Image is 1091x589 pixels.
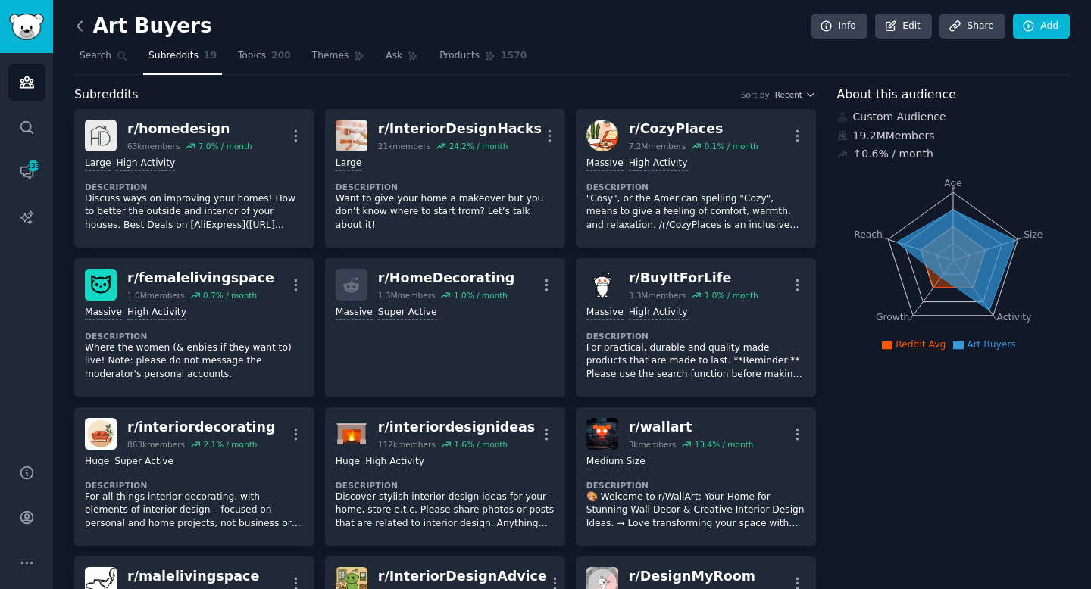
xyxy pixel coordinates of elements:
img: GummySearch logo [9,14,44,40]
div: Massive [85,306,122,320]
a: Subreddits19 [143,44,222,75]
span: Products [439,49,480,63]
div: 1.0 % / month [454,290,508,301]
span: 1570 [501,49,527,63]
img: CozyPlaces [586,120,618,151]
div: Large [336,157,361,171]
a: Topics200 [233,44,296,75]
div: 1.0M members [127,290,185,301]
dt: Description [336,480,555,491]
div: r/ InteriorDesignHacks [378,120,542,139]
div: 0.7 % / month [203,290,257,301]
div: r/ HomeDecorating [378,269,514,288]
a: interiordesignideasr/interiordesignideas112kmembers1.6% / monthHugeHigh ActivityDescriptionDiscov... [325,407,565,546]
a: femalelivingspacer/femalelivingspace1.0Mmembers0.7% / monthMassiveHigh ActivityDescriptionWhere t... [74,258,314,397]
div: High Activity [365,455,424,469]
img: InteriorDesignHacks [336,120,367,151]
div: r/ femalelivingspace [127,269,274,288]
p: Discover stylish interior design ideas for your home, store e.t.c. Please share photos or posts t... [336,491,555,531]
div: Massive [336,306,373,320]
div: r/ DesignMyRoom [629,567,758,586]
div: Custom Audience [837,109,1071,125]
a: InteriorDesignHacksr/InteriorDesignHacks21kmembers24.2% / monthLargeDescriptionWant to give your ... [325,109,565,248]
div: 2.1 % / month [203,439,257,450]
span: Subreddits [74,86,139,104]
a: Ask [380,44,424,75]
tspan: Growth [876,312,909,323]
div: 24.2 % / month [449,141,508,151]
div: Massive [586,157,624,171]
div: 1.6 % / month [454,439,508,450]
div: Huge [336,455,360,469]
div: 1.3M members [378,290,436,301]
div: r/ BuyItForLife [629,269,758,288]
div: 21k members [378,141,430,151]
div: 863k members [127,439,185,450]
span: Art Buyers [967,339,1016,350]
a: homedesignr/homedesign63kmembers7.0% / monthLargeHigh ActivityDescriptionDiscuss ways on improvin... [74,109,314,248]
a: r/HomeDecorating1.3Mmembers1.0% / monthMassiveSuper Active [325,258,565,397]
p: Want to give your home a makeover but you don’t know where to start from? Let’s talk about it! [336,192,555,232]
div: Super Active [114,455,173,469]
p: Where the women (& enbies if they want to) live! Note: please do not message the moderator's pers... [85,341,304,382]
div: High Activity [116,157,175,171]
img: femalelivingspace [85,269,117,301]
span: Reddit Avg [896,339,946,350]
p: For all things interior decorating, with elements of interior design – focused on personal and ho... [85,491,304,531]
div: 13.4 % / month [695,439,754,450]
span: 200 [271,49,291,63]
div: 3k members [629,439,677,450]
dt: Description [586,480,805,491]
div: ↑ 0.6 % / month [853,146,933,162]
div: 0.1 % / month [705,141,758,151]
a: Info [811,14,867,39]
a: wallartr/wallart3kmembers13.4% / monthMedium SizeDescription🎨 Welcome to r/WallArt: Your Home for... [576,407,816,546]
div: r/ malelivingspace [127,567,260,586]
span: Themes [312,49,349,63]
dt: Description [336,182,555,192]
img: homedesign [85,120,117,151]
a: CozyPlacesr/CozyPlaces7.2Mmembers0.1% / monthMassiveHigh ActivityDescription"Cosy", or the Americ... [576,109,816,248]
a: interiordecoratingr/interiordecorating863kmembers2.1% / monthHugeSuper ActiveDescriptionFor all t... [74,407,314,546]
div: r/ homedesign [127,120,252,139]
div: 63k members [127,141,180,151]
div: r/ InteriorDesignAdvice [378,567,547,586]
div: Large [85,157,111,171]
tspan: Age [944,178,962,189]
div: 19.2M Members [837,128,1071,144]
div: Medium Size [586,455,646,469]
div: Sort by [741,89,770,100]
div: High Activity [127,306,186,320]
span: Search [80,49,111,63]
div: r/ CozyPlaces [629,120,758,139]
p: "Cosy", or the American spelling "Cozy", means to give a feeling of comfort, warmth, and relaxati... [586,192,805,232]
p: For practical, durable and quality made products that are made to last. **Reminder:** Please use ... [586,341,805,382]
button: Recent [775,89,816,100]
div: r/ wallart [629,418,754,437]
img: interiordecorating [85,418,117,450]
tspan: Size [1024,229,1043,239]
img: interiordesignideas [336,418,367,450]
div: Super Active [378,306,437,320]
span: Recent [775,89,802,100]
div: 7.0 % / month [199,141,252,151]
dt: Description [586,182,805,192]
div: 3.3M members [629,290,686,301]
span: Subreddits [148,49,199,63]
a: Search [74,44,133,75]
a: Products1570 [434,44,532,75]
div: High Activity [629,157,688,171]
div: Massive [586,306,624,320]
span: About this audience [837,86,956,104]
div: Huge [85,455,109,469]
a: BuyItForLifer/BuyItForLife3.3Mmembers1.0% / monthMassiveHigh ActivityDescriptionFor practical, du... [576,258,816,397]
span: Topics [238,49,266,63]
img: wallart [586,418,618,450]
div: r/ interiordecorating [127,418,276,437]
p: Discuss ways on improving your homes! How to better the outside and interior of your houses. Best... [85,192,304,232]
h2: Art Buyers [74,14,212,39]
dt: Description [85,182,304,192]
a: Themes [307,44,370,75]
dt: Description [85,480,304,491]
a: Edit [875,14,932,39]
